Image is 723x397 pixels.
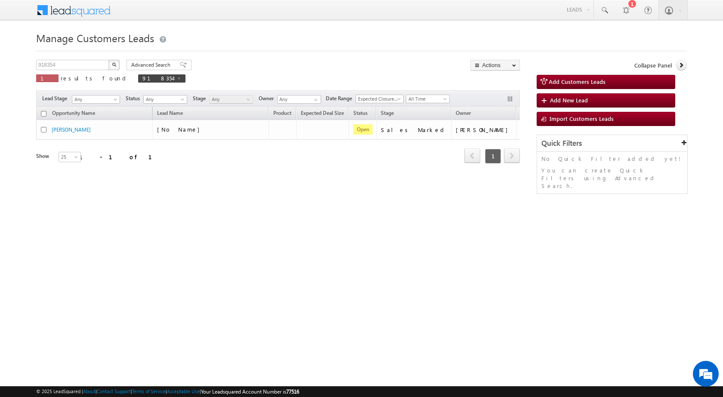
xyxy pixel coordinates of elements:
[550,96,588,104] span: Add New Lead
[464,149,480,163] a: prev
[143,95,187,104] a: Any
[132,388,166,394] a: Terms of Service
[83,388,96,394] a: About
[153,108,187,120] span: Lead Name
[167,388,200,394] a: Acceptable Use
[301,110,344,116] span: Expected Deal Size
[326,95,355,102] span: Date Range
[456,110,471,116] span: Owner
[36,31,154,45] span: Manage Customers Leads
[42,95,71,102] span: Lead Stage
[470,60,520,71] button: Actions
[541,155,683,163] p: No Quick Filter added yet!
[210,95,250,103] span: Any
[157,126,204,133] span: [No Name]
[273,110,291,116] span: Product
[504,149,520,163] a: next
[72,95,120,104] a: Any
[97,388,131,394] a: Contact Support
[349,108,372,120] a: Status
[297,108,348,120] a: Expected Deal Size
[72,95,117,103] span: Any
[356,95,401,103] span: Expected Closure Date
[504,148,520,163] span: next
[541,166,683,190] p: You can create Quick Filters using Advanced Search.
[126,95,143,102] span: Status
[52,110,95,116] span: Opportunity Name
[549,78,606,85] span: Add Customers Leads
[464,148,480,163] span: prev
[209,95,253,104] a: Any
[406,95,450,103] a: All Time
[634,62,672,69] span: Collapse Panel
[381,126,447,134] div: Sales Marked
[193,95,209,102] span: Stage
[381,110,394,116] span: Stage
[516,108,542,119] span: Actions
[377,108,398,120] a: Stage
[537,135,687,152] div: Quick Filters
[259,95,277,102] span: Owner
[59,152,81,162] a: 25
[36,388,299,396] span: © 2025 LeadSquared | | | | |
[61,74,129,82] span: results found
[131,61,173,69] span: Advanced Search
[144,95,185,103] span: Any
[485,149,501,163] span: 1
[286,388,299,395] span: 77516
[40,74,54,82] span: 1
[550,115,614,122] span: Import Customers Leads
[355,95,404,103] a: Expected Closure Date
[36,152,52,160] div: Show
[112,62,116,67] img: Search
[456,126,512,134] div: [PERSON_NAME]
[79,152,162,162] div: 1 - 1 of 1
[406,95,447,103] span: All Time
[52,126,91,133] a: [PERSON_NAME]
[41,111,46,117] input: Check all records
[353,124,373,135] span: Open
[142,74,173,82] span: 918354
[277,95,321,104] input: Type to Search
[201,388,299,395] span: Your Leadsquared Account Number is
[59,153,82,161] span: 25
[309,95,320,104] a: Show All Items
[48,108,99,120] a: Opportunity Name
